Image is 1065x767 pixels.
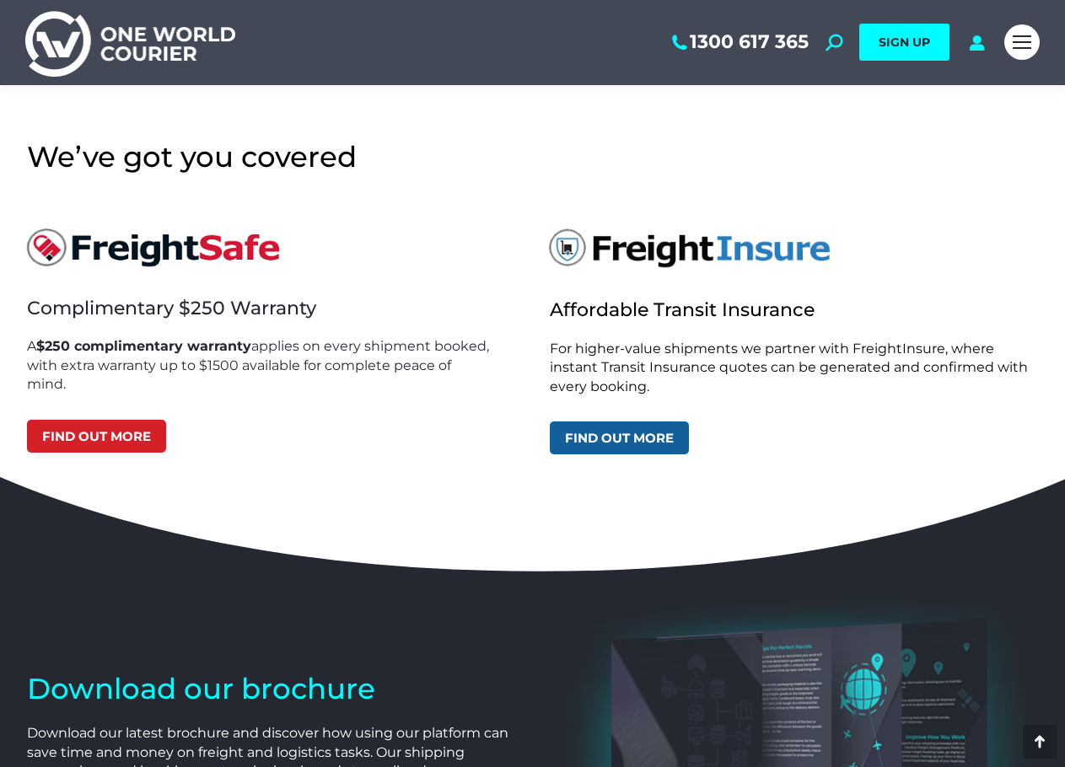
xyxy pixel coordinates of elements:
img: One World Courier [25,8,235,77]
h2: Download our brochure [27,670,516,707]
h3: Complimentary $250 Warranty [27,297,492,321]
a: 1300 617 365 [669,31,809,53]
p: A applies on every shipment booked, with extra warranty up to $1500 available for complete peace ... [27,337,492,394]
a: Find out more [550,421,689,454]
a: Find out more [27,420,166,453]
h2: We’ve got you covered [27,138,1039,175]
p: For higher-value shipments we partner with FreightInsure, where instant Transit Insurance quotes ... [550,340,1039,396]
h2: Affordable Transit Insurance [550,298,1039,323]
img: freightsafe logo [18,218,300,280]
strong: $250 complimentary warranty [36,338,251,354]
a: SIGN UP [859,24,949,61]
span: SIGN UP [879,35,930,50]
a: Mobile menu icon [1004,24,1040,60]
img: FreightInsure logo [541,216,844,282]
